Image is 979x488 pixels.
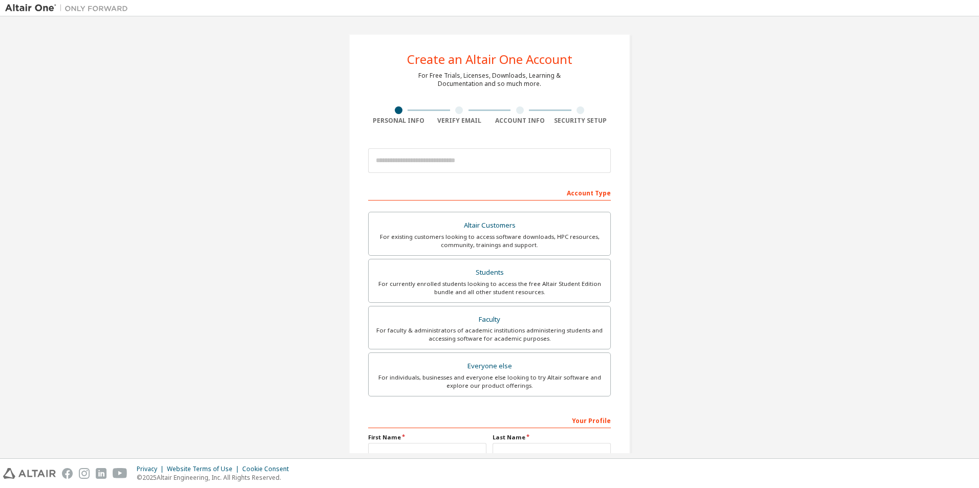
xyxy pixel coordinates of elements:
label: Last Name [493,433,611,441]
img: instagram.svg [79,468,90,479]
div: For faculty & administrators of academic institutions administering students and accessing softwa... [375,326,604,343]
div: Altair Customers [375,218,604,233]
div: Your Profile [368,412,611,428]
div: For existing customers looking to access software downloads, HPC resources, community, trainings ... [375,233,604,249]
img: altair_logo.svg [3,468,56,479]
div: Faculty [375,313,604,327]
div: Website Terms of Use [167,465,242,473]
div: Account Type [368,184,611,201]
div: Create an Altair One Account [407,53,572,65]
div: Students [375,265,604,280]
div: Security Setup [550,117,611,125]
img: Altair One [5,3,133,13]
div: Cookie Consent [242,465,295,473]
div: Verify Email [429,117,490,125]
div: For individuals, businesses and everyone else looking to try Altair software and explore our prod... [375,373,604,390]
img: linkedin.svg [96,468,107,479]
div: Everyone else [375,359,604,373]
div: Account Info [489,117,550,125]
div: Personal Info [368,117,429,125]
label: First Name [368,433,486,441]
img: facebook.svg [62,468,73,479]
p: © 2025 Altair Engineering, Inc. All Rights Reserved. [137,473,295,482]
div: For Free Trials, Licenses, Downloads, Learning & Documentation and so much more. [418,72,561,88]
div: Privacy [137,465,167,473]
img: youtube.svg [113,468,127,479]
div: For currently enrolled students looking to access the free Altair Student Edition bundle and all ... [375,280,604,296]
